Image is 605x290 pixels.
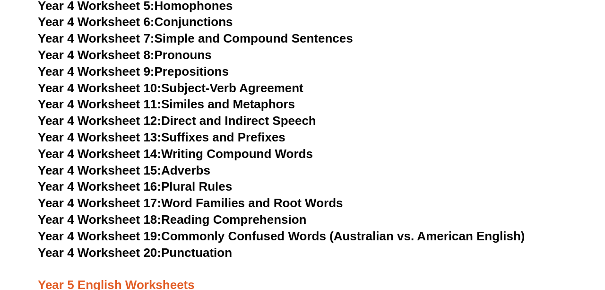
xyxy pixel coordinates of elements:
[38,229,161,243] span: Year 4 Worksheet 19:
[38,246,161,260] span: Year 4 Worksheet 20:
[38,81,161,95] span: Year 4 Worksheet 10:
[38,196,343,210] a: Year 4 Worksheet 17:Word Families and Root Words
[38,163,161,177] span: Year 4 Worksheet 15:
[38,64,229,79] a: Year 4 Worksheet 9:Prepositions
[38,31,155,45] span: Year 4 Worksheet 7:
[38,81,303,95] a: Year 4 Worksheet 10:Subject-Verb Agreement
[38,130,161,144] span: Year 4 Worksheet 13:
[38,147,161,161] span: Year 4 Worksheet 14:
[38,114,161,128] span: Year 4 Worksheet 12:
[38,147,313,161] a: Year 4 Worksheet 14:Writing Compound Words
[38,97,295,111] a: Year 4 Worksheet 11:Similes and Metaphors
[38,15,155,29] span: Year 4 Worksheet 6:
[38,97,161,111] span: Year 4 Worksheet 11:
[38,196,161,210] span: Year 4 Worksheet 17:
[558,245,605,290] iframe: Chat Widget
[38,212,161,227] span: Year 4 Worksheet 18:
[38,48,155,62] span: Year 4 Worksheet 8:
[38,64,155,79] span: Year 4 Worksheet 9:
[38,246,232,260] a: Year 4 Worksheet 20:Punctuation
[38,179,232,193] a: Year 4 Worksheet 16:Plural Rules
[38,179,161,193] span: Year 4 Worksheet 16:
[38,130,285,144] a: Year 4 Worksheet 13:Suffixes and Prefixes
[38,31,353,45] a: Year 4 Worksheet 7:Simple and Compound Sentences
[38,15,233,29] a: Year 4 Worksheet 6:Conjunctions
[38,48,212,62] a: Year 4 Worksheet 8:Pronouns
[38,114,316,128] a: Year 4 Worksheet 12:Direct and Indirect Speech
[38,212,306,227] a: Year 4 Worksheet 18:Reading Comprehension
[38,163,210,177] a: Year 4 Worksheet 15:Adverbs
[38,229,525,243] a: Year 4 Worksheet 19:Commonly Confused Words (Australian vs. American English)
